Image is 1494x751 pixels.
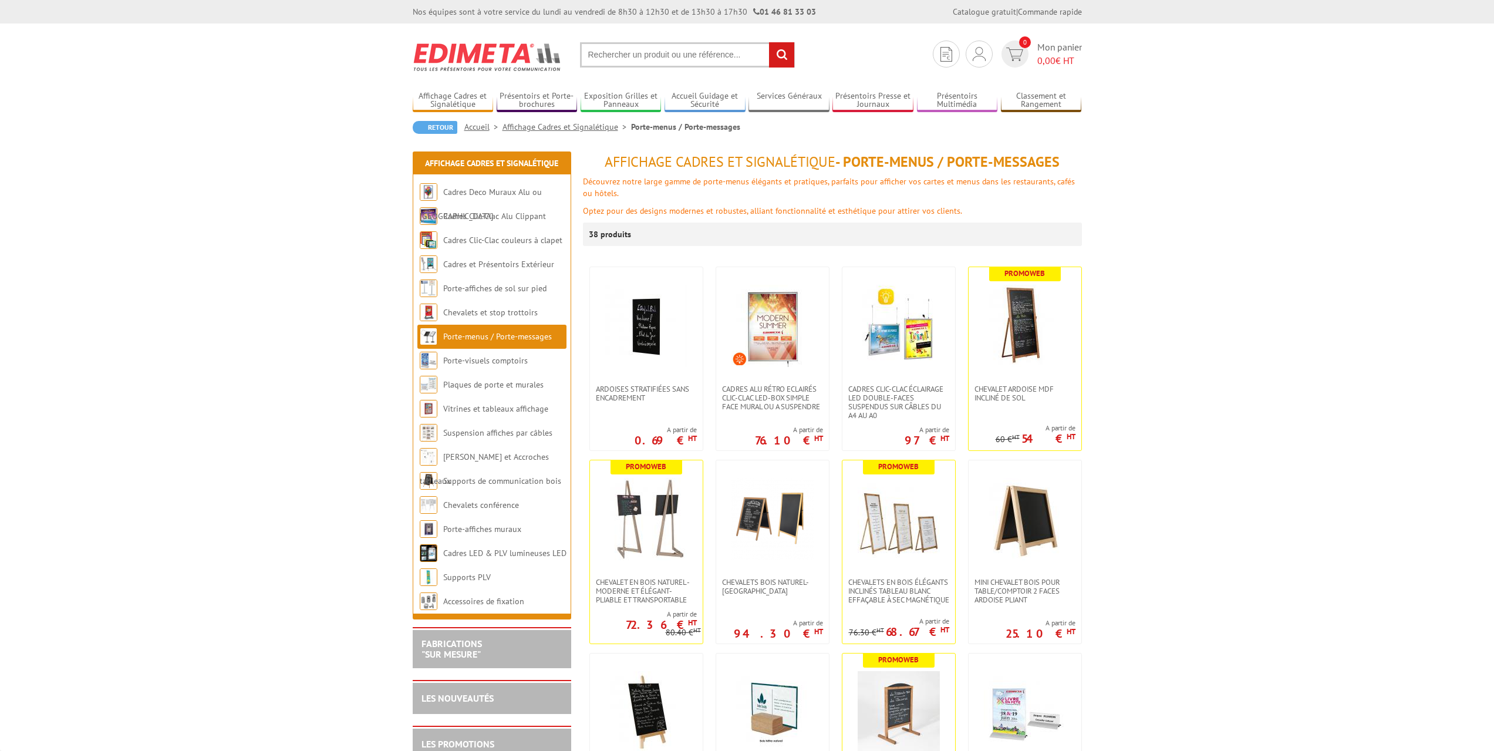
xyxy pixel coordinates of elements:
sup: HT [688,618,697,628]
span: A partir de [635,425,697,435]
a: Chevalet en bois naturel -moderne et élégant- Pliable et transportable [590,578,703,604]
p: 97 € [905,437,949,444]
a: FABRICATIONS"Sur Mesure" [421,638,482,660]
img: Porte-affiches muraux [420,520,437,538]
span: Mon panier [1037,41,1082,68]
span: A partir de [1006,618,1075,628]
sup: HT [693,626,701,634]
img: Mini Chevalet bois pour Table/comptoir 2 faces Ardoise Pliant [984,478,1066,560]
a: Chevalets en bois élégants inclinés tableau blanc effaçable à sec magnétique [842,578,955,604]
div: | [953,6,1082,18]
img: Edimeta [413,35,562,79]
input: Rechercher un produit ou une référence... [580,42,795,68]
div: Nos équipes sont à votre service du lundi au vendredi de 8h30 à 12h30 et de 13h30 à 17h30 [413,6,816,18]
sup: HT [688,433,697,443]
a: Cadres Alu Rétro Eclairés Clic-Clac LED-Box simple face mural ou a suspendre [716,385,829,411]
p: 80.40 € [666,628,701,637]
sup: HT [814,433,823,443]
span: Chevalet en bois naturel -moderne et élégant- Pliable et transportable [596,578,697,604]
img: Cadres LED & PLV lumineuses LED [420,544,437,562]
img: Chevalets conférence [420,496,437,514]
b: Promoweb [626,462,666,472]
img: devis rapide [1006,48,1023,61]
p: 68.67 € [886,628,949,635]
span: Affichage Cadres et Signalétique [605,153,835,171]
a: LES NOUVEAUTÉS [421,692,494,704]
a: Cadres Deco Muraux Alu ou [GEOGRAPHIC_DATA] [420,187,542,221]
a: Cadres clic-clac éclairage LED double-faces suspendus sur câbles du A4 au A0 [842,385,955,420]
span: Découvrez notre large gamme de porte-menus élégants et pratiques, parfaits pour afficher vos cart... [583,176,1075,198]
a: Cadres LED & PLV lumineuses LED [443,548,566,558]
span: A partir de [755,425,823,435]
a: Retour [413,121,457,134]
input: rechercher [769,42,794,68]
a: Porte-affiches de sol sur pied [443,283,547,294]
img: Porte-menus / Porte-messages [420,328,437,345]
img: Cadres Clic-Clac couleurs à clapet [420,231,437,249]
span: 0 [1019,36,1031,48]
span: A partir de [905,425,949,435]
a: Commande rapide [1018,6,1082,17]
a: Chevalet Ardoise MDF incliné de sol [969,385,1081,402]
a: Classement et Rangement [1001,91,1082,110]
img: Supports PLV [420,568,437,586]
p: 76.10 € [755,437,823,444]
img: Chevalet en bois naturel -moderne et élégant- Pliable et transportable [605,478,687,560]
a: [PERSON_NAME] et Accroches tableaux [420,452,549,486]
span: Chevalets Bois naturel- [GEOGRAPHIC_DATA] [722,578,823,595]
a: Présentoirs Presse et Journaux [832,91,913,110]
sup: HT [876,626,884,634]
b: Promoweb [878,655,919,665]
span: Mini Chevalet bois pour Table/comptoir 2 faces Ardoise Pliant [974,578,1075,604]
a: Catalogue gratuit [953,6,1016,17]
a: Cadres Clic-Clac couleurs à clapet [443,235,562,245]
img: devis rapide [940,47,952,62]
a: Chevalets conférence [443,500,519,510]
span: A partir de [849,617,949,626]
b: Promoweb [878,462,919,472]
img: Vitrines et tableaux affichage [420,400,437,417]
a: LES PROMOTIONS [421,738,494,750]
li: Porte-menus / Porte-messages [631,121,740,133]
sup: HT [814,627,823,637]
img: Accessoires de fixation [420,592,437,610]
a: Porte-affiches muraux [443,524,521,534]
a: Affichage Cadres et Signalétique [413,91,494,110]
span: A partir de [590,609,697,619]
img: Chevalets en bois élégants inclinés tableau blanc effaçable à sec magnétique [858,478,940,560]
span: A partir de [996,423,1075,433]
a: Supports de communication bois [443,476,561,486]
a: Exposition Grilles et Panneaux [581,91,662,110]
sup: HT [940,433,949,443]
img: Plaques de porte et murales [420,376,437,393]
a: Accueil Guidage et Sécurité [665,91,746,110]
img: Cadres Deco Muraux Alu ou Bois [420,183,437,201]
strong: 01 46 81 33 03 [753,6,816,17]
sup: HT [1012,433,1020,441]
a: Accueil [464,122,503,132]
a: Accessoires de fixation [443,596,524,607]
span: 0,00 [1037,55,1055,66]
img: devis rapide [973,47,986,61]
a: devis rapide 0 Mon panier 0,00€ HT [999,41,1082,68]
p: 60 € [996,435,1020,444]
a: Chevalets Bois naturel- [GEOGRAPHIC_DATA] [716,578,829,595]
a: Mini Chevalet bois pour Table/comptoir 2 faces Ardoise Pliant [969,578,1081,604]
p: 25.10 € [1006,630,1075,637]
img: Chevalet Ardoise MDF incliné de sol [984,285,1066,367]
h1: - Porte-menus / Porte-messages [583,154,1082,170]
span: Chevalet Ardoise MDF incliné de sol [974,385,1075,402]
img: Chevalets Bois naturel- Ardoise Noire [731,478,814,560]
p: 38 produits [589,223,633,246]
span: Chevalets en bois élégants inclinés tableau blanc effaçable à sec magnétique [848,578,949,604]
sup: HT [940,625,949,635]
a: Affichage Cadres et Signalétique [503,122,631,132]
a: Suspension affiches par câbles [443,427,552,438]
span: A partir de [734,618,823,628]
span: Cadres clic-clac éclairage LED double-faces suspendus sur câbles du A4 au A0 [848,385,949,420]
a: Cadres Clic-Clac Alu Clippant [443,211,546,221]
sup: HT [1067,432,1075,442]
img: Ardoises stratifiées sans encadrement [605,285,687,367]
img: Porte-affiches de sol sur pied [420,279,437,297]
a: Porte-menus / Porte-messages [443,331,552,342]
